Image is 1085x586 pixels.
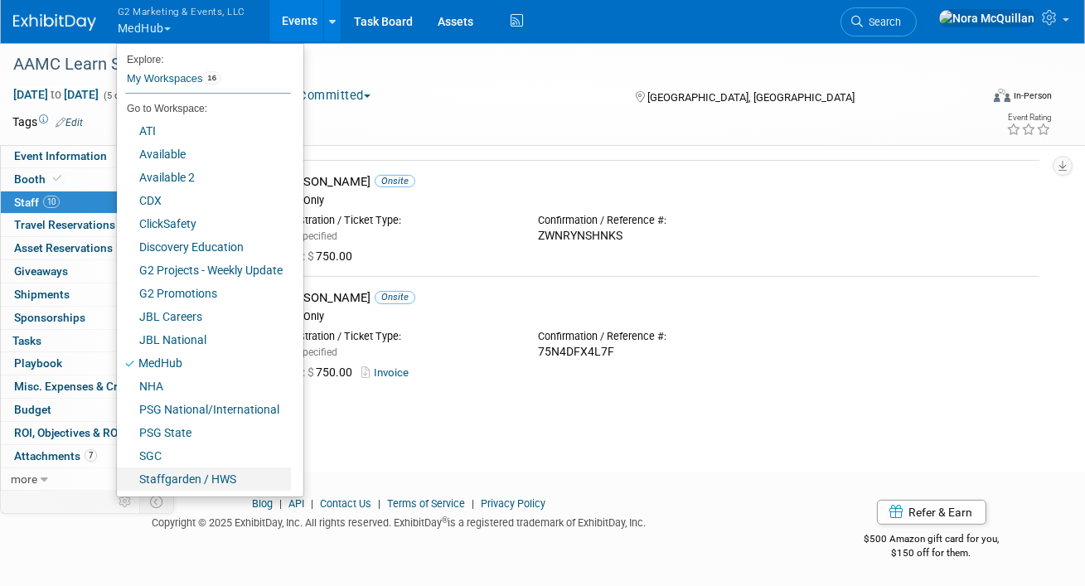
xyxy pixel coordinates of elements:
div: 75N4DFX4L7F [538,345,773,360]
div: Expo Only [279,194,1033,207]
a: Blog [253,497,274,510]
span: 16 [202,71,221,85]
span: Budget [14,403,51,416]
span: [DATE] [DATE] [12,87,99,102]
a: Search [840,7,917,36]
a: Travel Reservations [1,214,173,236]
img: Format-Inperson.png [994,89,1010,102]
a: Sponsorships [1,307,173,329]
a: Shipments [1,283,173,306]
a: Booth [1,168,173,191]
a: Attachments7 [1,445,173,467]
div: Registration / Ticket Type: [279,330,513,343]
div: [PERSON_NAME] [279,174,1033,190]
a: ATI [117,119,291,143]
a: Event Information [1,145,173,167]
div: $150 off for them. [811,546,1052,560]
span: 750.00 [279,249,359,263]
a: more [1,468,173,491]
a: JBL Careers [117,305,291,328]
span: 7 [85,449,97,462]
span: 750.00 [279,366,359,379]
span: Sponsorships [14,311,85,324]
a: CDX [117,189,291,212]
span: | [375,497,385,510]
div: Expo Only [279,310,1033,323]
a: Terms of Service [388,497,466,510]
img: ExhibitDay [13,14,96,31]
a: PSG National/International [117,398,291,421]
span: (5 days) [102,90,137,101]
span: Shipments [14,288,70,301]
div: AAMC Learn Serve Lead [7,50,963,80]
span: Travel Reservations [14,218,115,231]
span: Booth [14,172,65,186]
span: Onsite [375,291,415,303]
td: Personalize Event Tab Strip [111,491,140,512]
sup: ® [443,516,448,525]
div: Event Format [899,86,1052,111]
span: Playbook [14,356,62,370]
a: ClickSafety [117,212,291,235]
a: Privacy Policy [482,497,546,510]
span: Onsite [375,175,415,187]
span: Event Information [14,149,107,162]
div: $500 Amazon gift card for you, [811,521,1052,559]
td: Tags [12,114,83,130]
a: Invoice [361,366,415,379]
a: Available [117,143,291,166]
span: Search [863,16,901,28]
div: Confirmation / Reference #: [538,214,773,227]
a: Budget [1,399,173,421]
span: Staff [14,196,60,209]
span: | [276,497,287,510]
a: ROI, Objectives & ROO [1,422,173,444]
div: [PERSON_NAME] [279,290,1033,306]
img: Nora McQuillan [938,9,1035,27]
span: ROI, Objectives & ROO [14,426,125,439]
div: Event Rating [1006,114,1051,122]
a: NHA [117,375,291,398]
a: Edit [56,117,83,128]
a: JBL National [117,328,291,351]
i: Booth reservation complete [53,174,61,183]
li: Explore: [117,50,291,65]
div: ZWNRYNSHNKS [538,229,773,244]
a: Staff10 [1,191,173,214]
span: Not specified [279,346,337,358]
a: Playbook [1,352,173,375]
li: Go to Workspace: [117,98,291,119]
span: 10 [43,196,60,208]
a: Available 2 [117,166,291,189]
a: Staffgarden / HWS [117,467,291,491]
span: [GEOGRAPHIC_DATA], [GEOGRAPHIC_DATA] [647,91,855,104]
td: Toggle Event Tabs [140,491,174,512]
button: Committed [279,87,377,104]
a: Asset Reservations [1,237,173,259]
a: My Workspaces16 [125,65,291,93]
span: | [308,497,318,510]
span: Giveaways [14,264,68,278]
span: Asset Reservations [14,241,113,254]
div: Copyright © 2025 ExhibitDay, Inc. All rights reserved. ExhibitDay is a registered trademark of Ex... [12,511,786,530]
div: In-Person [1013,90,1052,102]
a: Giveaways [1,260,173,283]
a: Refer & Earn [877,500,986,525]
span: | [468,497,479,510]
a: SGC [117,444,291,467]
span: Attachments [14,449,97,463]
span: to [48,88,64,101]
a: Contact Us [321,497,372,510]
a: G2 Promotions [117,282,291,305]
a: Discovery Education [117,235,291,259]
span: G2 Marketing & Events, LLC [118,2,245,20]
a: MedHub [117,351,291,375]
a: API [289,497,305,510]
span: Not specified [279,230,337,242]
a: PSG State [117,421,291,444]
span: Misc. Expenses & Credits [14,380,143,393]
span: Tasks [12,334,41,347]
div: Confirmation / Reference #: [538,330,773,343]
a: Tasks [1,330,173,352]
div: Registration / Ticket Type: [279,214,513,227]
